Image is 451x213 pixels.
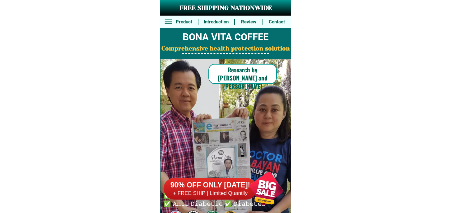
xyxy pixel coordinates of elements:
h6: Review [238,18,259,26]
h6: Research by [PERSON_NAME] and [PERSON_NAME] [208,65,277,90]
h6: Contact [266,18,287,26]
h6: Introduction [202,18,231,26]
h2: BONA VITA COFFEE [160,30,291,45]
h3: FREE SHIPPING NATIONWIDE [160,3,291,13]
h6: 90% OFF ONLY [DATE]! [164,181,257,190]
h6: Product [174,18,195,26]
h6: + FREE SHIP | Limited Quantily [164,190,257,197]
h2: Comprehensive health protection solution [160,44,291,53]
